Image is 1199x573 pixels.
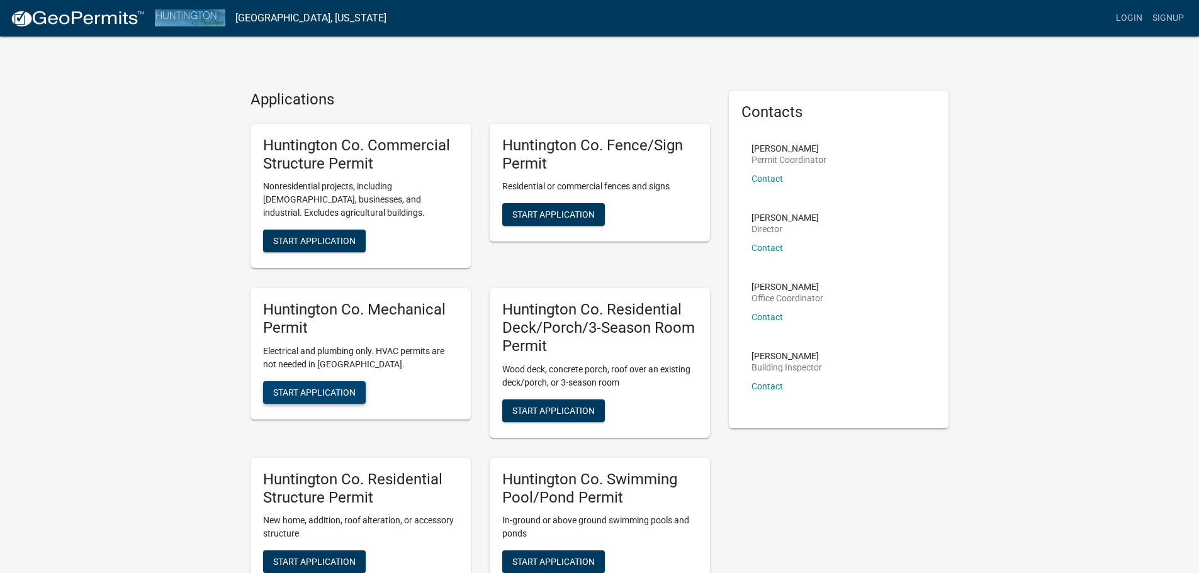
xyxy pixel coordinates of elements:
[741,103,937,121] h5: Contacts
[502,514,697,540] p: In-ground or above ground swimming pools and ponds
[751,363,822,372] p: Building Inspector
[502,470,697,507] h5: Huntington Co. Swimming Pool/Pond Permit
[263,301,458,337] h5: Huntington Co. Mechanical Permit
[751,144,826,153] p: [PERSON_NAME]
[502,203,605,226] button: Start Application
[751,155,826,164] p: Permit Coordinator
[512,209,595,220] span: Start Application
[263,514,458,540] p: New home, addition, roof alteration, or accessory structure
[250,91,710,109] h4: Applications
[1147,6,1189,30] a: Signup
[155,9,225,26] img: Huntington County, Indiana
[751,282,823,291] p: [PERSON_NAME]
[751,174,783,184] a: Contact
[512,557,595,567] span: Start Application
[751,352,822,360] p: [PERSON_NAME]
[512,405,595,415] span: Start Application
[751,294,823,303] p: Office Coordinator
[751,381,783,391] a: Contact
[502,301,697,355] h5: Huntington Co. Residential Deck/Porch/3-Season Room Permit
[751,243,783,253] a: Contact
[235,8,386,29] a: [GEOGRAPHIC_DATA], [US_STATE]
[751,225,819,233] p: Director
[263,381,366,404] button: Start Application
[502,363,697,389] p: Wood deck, concrete porch, roof over an existing deck/porch, or 3-season room
[502,399,605,422] button: Start Application
[502,136,697,173] h5: Huntington Co. Fence/Sign Permit
[263,345,458,371] p: Electrical and plumbing only. HVAC permits are not needed in [GEOGRAPHIC_DATA].
[1111,6,1147,30] a: Login
[502,550,605,573] button: Start Application
[273,557,356,567] span: Start Application
[273,236,356,246] span: Start Application
[502,180,697,193] p: Residential or commercial fences and signs
[751,312,783,322] a: Contact
[263,180,458,220] p: Nonresidential projects, including [DEMOGRAPHIC_DATA], businesses, and industrial. Excludes agric...
[273,387,356,397] span: Start Application
[263,136,458,173] h5: Huntington Co. Commercial Structure Permit
[263,230,366,252] button: Start Application
[751,213,819,222] p: [PERSON_NAME]
[263,550,366,573] button: Start Application
[263,470,458,507] h5: Huntington Co. Residential Structure Permit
